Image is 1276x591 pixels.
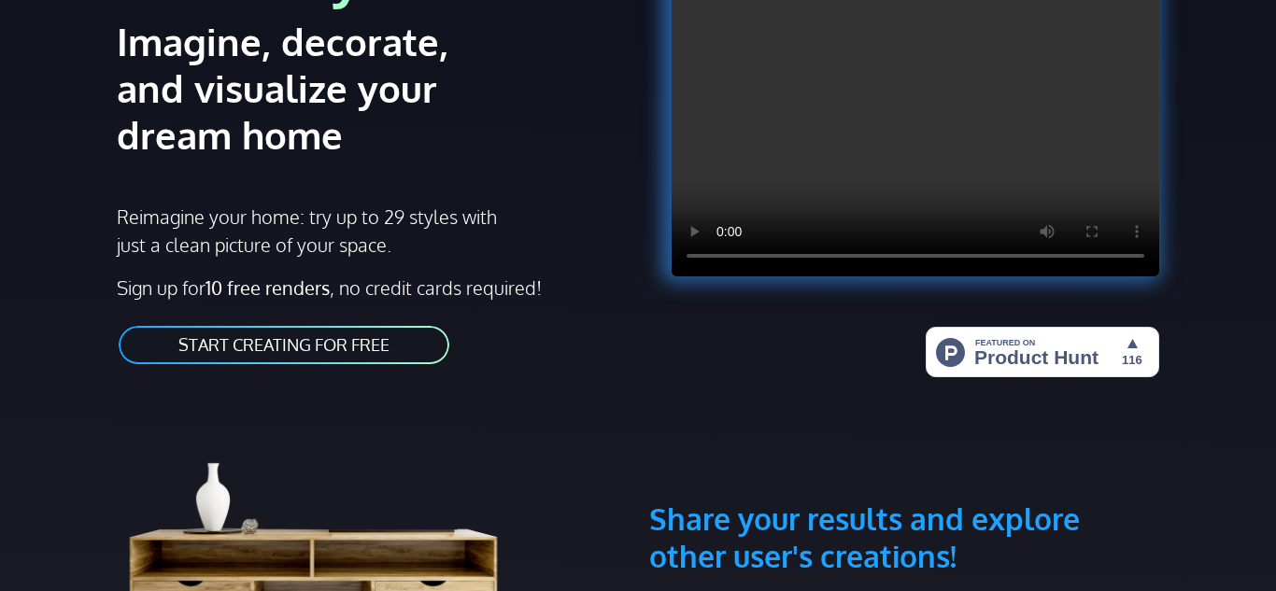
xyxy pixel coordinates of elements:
img: HomeStyler AI - Interior Design Made Easy: One Click to Your Dream Home | Product Hunt [926,327,1159,377]
p: Sign up for , no credit cards required! [117,274,627,302]
a: START CREATING FOR FREE [117,324,451,366]
h2: Imagine, decorate, and visualize your dream home [117,18,525,158]
h3: Share your results and explore other user's creations! [649,411,1159,575]
p: Reimagine your home: try up to 29 styles with just a clean picture of your space. [117,203,500,259]
strong: 10 free renders [206,275,330,300]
